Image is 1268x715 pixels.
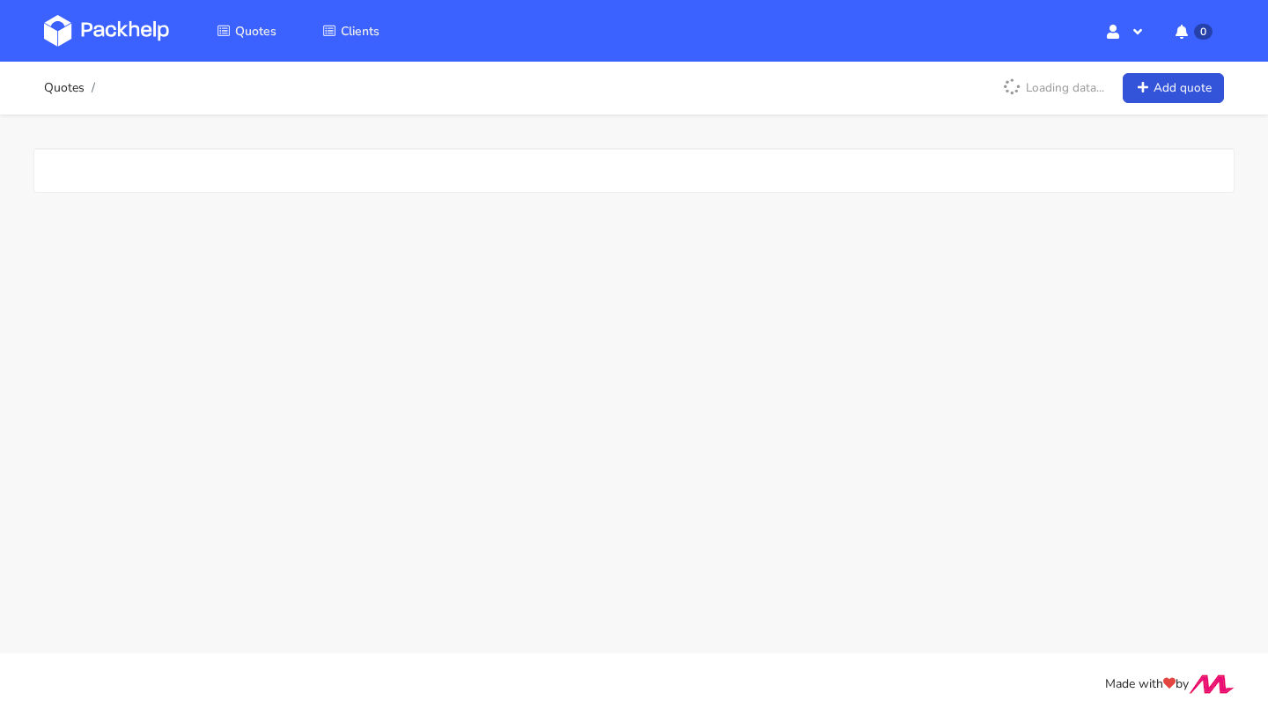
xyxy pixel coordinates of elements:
[44,15,169,47] img: Dashboard
[341,23,380,40] span: Clients
[1161,15,1224,47] button: 0
[44,81,85,95] a: Quotes
[1189,674,1235,694] img: Move Closer
[235,23,276,40] span: Quotes
[21,674,1247,695] div: Made with by
[195,15,298,47] a: Quotes
[301,15,401,47] a: Clients
[1123,73,1224,104] a: Add quote
[994,73,1113,103] p: Loading data...
[1194,24,1213,40] span: 0
[44,70,100,106] nav: breadcrumb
